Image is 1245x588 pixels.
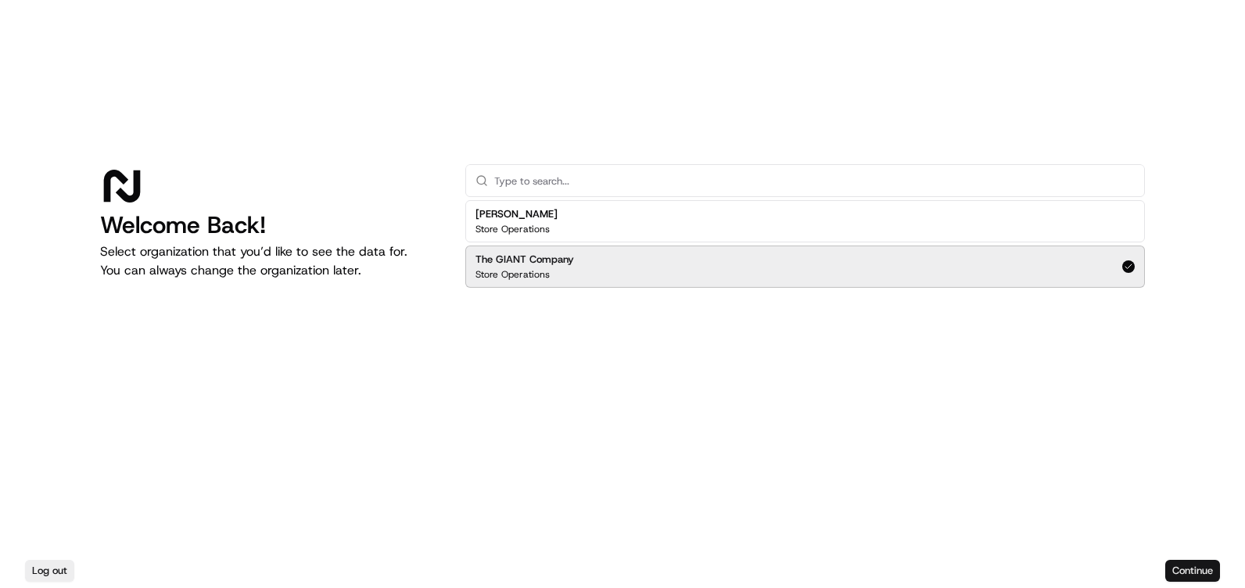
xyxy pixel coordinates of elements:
div: Suggestions [465,197,1145,291]
input: Type to search... [494,165,1135,196]
h1: Welcome Back! [100,211,440,239]
button: Log out [25,560,74,582]
h2: [PERSON_NAME] [475,207,558,221]
p: Select organization that you’d like to see the data for. You can always change the organization l... [100,242,440,280]
h2: The GIANT Company [475,253,574,267]
p: Store Operations [475,268,550,281]
button: Continue [1165,560,1220,582]
p: Store Operations [475,223,550,235]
